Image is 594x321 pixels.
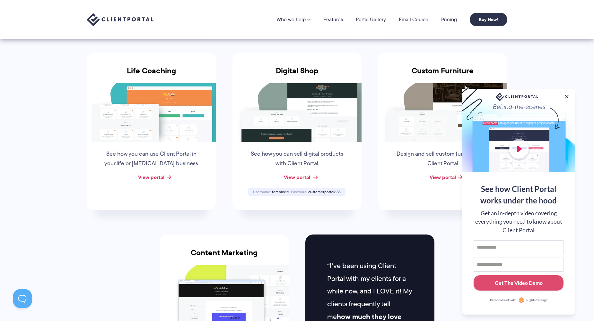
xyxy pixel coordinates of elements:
[291,189,307,194] span: Password
[356,17,386,22] a: Portal Gallery
[272,189,289,194] span: tompickle
[276,17,310,22] a: Who we help
[138,173,164,181] a: View portal
[248,149,346,169] p: See how you can sell digital products with Client Portal
[474,183,563,206] div: See how Client Portal works under the hood
[518,297,525,303] img: Personalized with RightMessage
[232,66,362,83] h3: Digital Shop
[474,209,563,235] div: Get an in-depth video covering everything you need to know about Client Portal
[13,289,32,308] iframe: Toggle Customer Support
[474,275,563,291] button: Get The Video Demo
[308,189,341,194] span: customerportal638
[87,66,216,83] h3: Life Coaching
[394,149,492,169] p: Design and sell custom furniture with Client Portal
[474,297,563,303] a: Personalized withRightMessage
[490,298,516,303] span: Personalized with
[526,298,547,303] span: RightMessage
[470,13,507,26] a: Buy Now!
[430,173,456,181] a: View portal
[399,17,428,22] a: Email Course
[495,279,543,287] div: Get The Video Demo
[160,248,289,265] h3: Content Marketing
[323,17,343,22] a: Features
[378,66,507,83] h3: Custom Furniture
[102,149,200,169] p: See how you can use Client Portal in your life or [MEDICAL_DATA] business
[284,173,310,181] a: View portal
[441,17,457,22] a: Pricing
[253,189,271,194] span: Username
